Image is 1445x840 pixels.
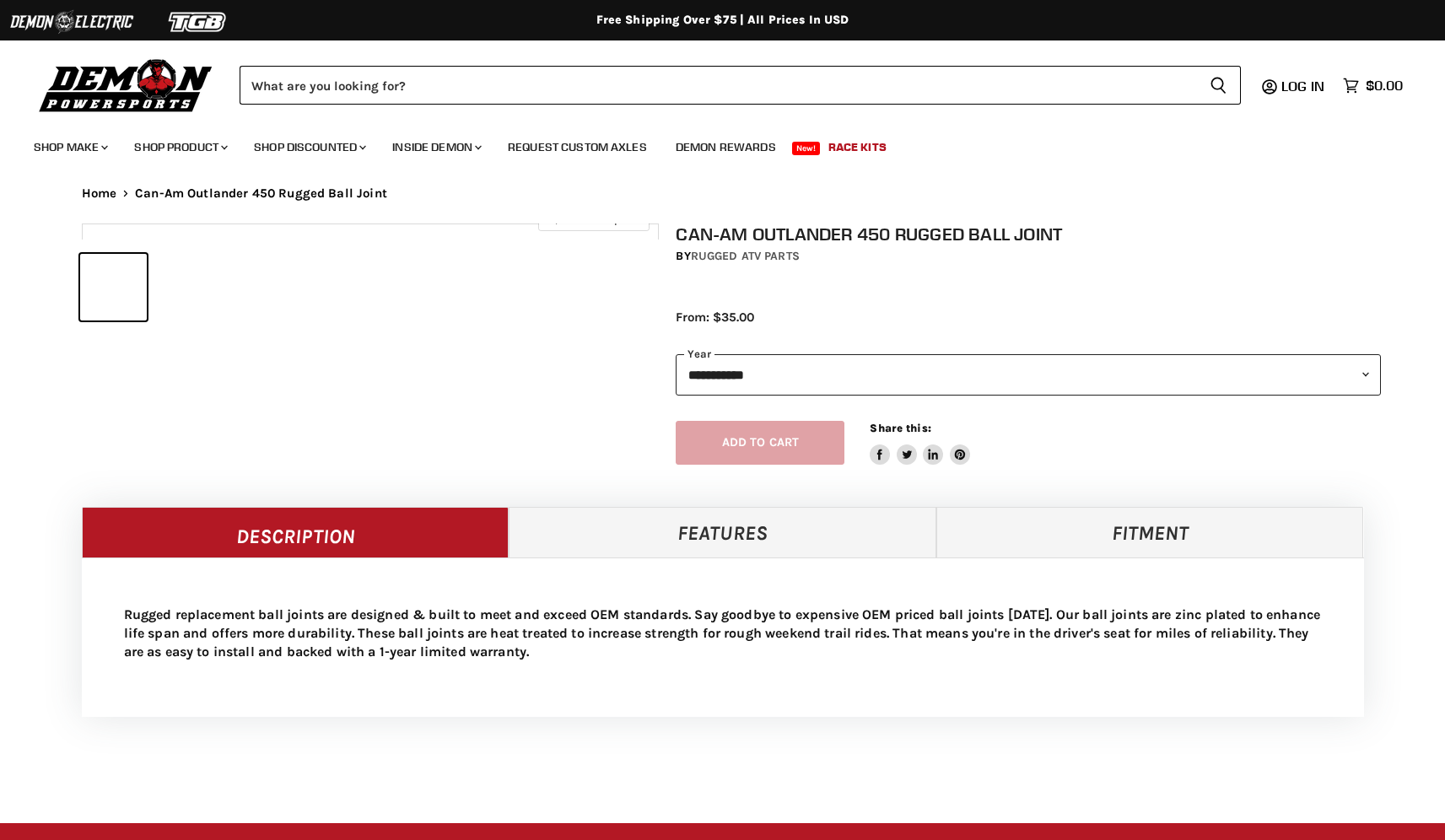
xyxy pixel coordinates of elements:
[495,130,660,164] a: Request Custom Axles
[1274,78,1334,94] a: Log in
[676,354,1381,396] select: year
[8,6,135,38] img: Demon Electric Logo 2
[870,422,930,434] span: Share this:
[936,507,1364,557] a: Fitment
[34,55,218,115] img: Demon Powersports
[676,223,1381,245] h1: Can-Am Outlander 450 Rugged Ball Joint
[21,130,118,164] a: Shop Make
[663,130,789,164] a: Demon Rewards
[48,13,1398,28] div: Free Shipping Over $75 | All Prices In USD
[80,254,147,320] button: Can-Am Outlander 450 Rugged Ball Joint thumbnail
[1196,66,1241,105] button: Search
[124,606,1322,661] p: Rugged replacement ball joints are designed & built to meet and exceed OEM standards. Say goodbye...
[241,130,376,164] a: Shop Discounted
[82,507,510,557] a: Description
[509,507,936,557] a: Features
[240,66,1241,105] form: Product
[676,247,1381,266] div: by
[1366,78,1403,94] span: $0.00
[135,6,262,38] img: TGB Logo 2
[48,186,1398,201] nav: Breadcrumbs
[816,130,899,164] a: Race Kits
[1281,78,1324,94] span: Log in
[152,254,218,320] button: Can-Am Outlander 450 Rugged Ball Joint thumbnail
[547,213,640,225] span: Click to expand
[82,186,117,201] a: Home
[135,186,387,201] span: Can-Am Outlander 450 Rugged Ball Joint
[676,310,754,325] span: From: $35.00
[691,249,800,263] a: Rugged ATV Parts
[380,130,492,164] a: Inside Demon
[1334,73,1411,98] a: $0.00
[870,421,970,466] aside: Share this:
[21,123,1399,164] ul: Main menu
[792,142,821,155] span: New!
[240,66,1196,105] input: Search
[121,130,238,164] a: Shop Product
